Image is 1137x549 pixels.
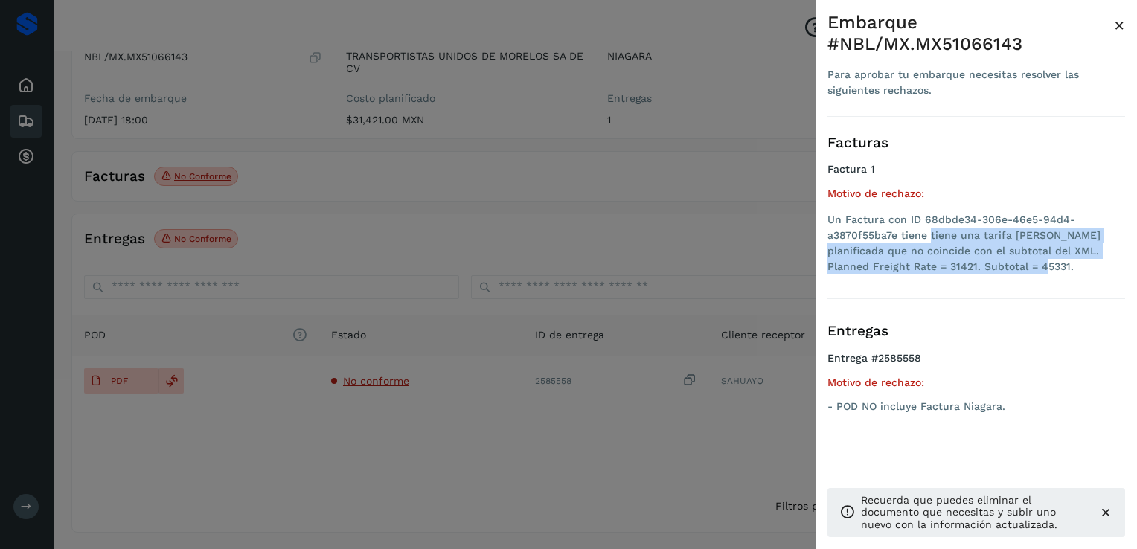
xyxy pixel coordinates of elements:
h4: Entrega #2585558 [827,352,1125,376]
div: Para aprobar tu embarque necesitas resolver las siguientes rechazos. [827,67,1114,98]
button: Close [1114,12,1125,39]
h4: Factura 1 [827,163,1125,176]
div: Embarque #NBL/MX.MX51066143 [827,12,1114,55]
p: - POD NO incluye Factura Niagara. [827,400,1125,413]
h5: Motivo de rechazo: [827,376,1125,389]
span: × [1114,15,1125,36]
p: Recuerda que puedes eliminar el documento que necesitas y subir uno nuevo con la información actu... [861,494,1086,531]
h3: Facturas [827,135,1125,152]
h5: Motivo de rechazo: [827,187,1125,200]
li: Un Factura con ID 68dbde34-306e-46e5-94d4-a3870f55ba7e tiene tiene una tarifa [PERSON_NAME] plani... [827,212,1125,274]
h3: Entregas [827,323,1125,340]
